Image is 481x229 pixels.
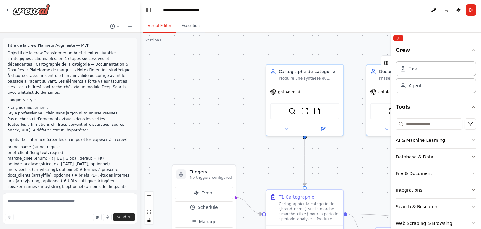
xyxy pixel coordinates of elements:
div: Phase 1: Creer une base documentaire structuree avec ingestion, resumes, tags, metadonnees et ver... [379,76,440,81]
div: AI & Machine Learning [396,137,445,143]
span: Manage [199,219,217,225]
button: Schedule [175,201,233,213]
span: Schedule [198,204,218,210]
div: Search & Research [396,204,437,210]
button: zoom in [145,192,153,200]
h3: Triggers [190,169,232,175]
div: Task [409,66,418,72]
div: Cartographe de categorieProduire une synthese du "playground" avec segments, drivers, codes cultu... [266,64,344,136]
li: mots_exclus (array[string], optionnel) # termes à proscrire [8,167,132,173]
button: Start a new chat [125,23,135,30]
span: gpt-4o-mini [278,89,300,94]
div: Integrations [396,187,422,193]
img: ScrapeWebsiteTool [301,107,308,115]
button: AI & Machine Learning [396,132,476,148]
button: Toggle Sidebar [388,33,393,229]
div: Database & Data [396,154,433,160]
button: Manage [175,216,233,228]
div: Version 1 [145,38,162,43]
button: Visual Editor [143,19,176,33]
li: Pas d’icônes ni d’ornements visuels dans les sorties. [8,116,132,122]
button: Tools [396,98,476,116]
div: Produire une synthese du "playground" avec segments, drivers, codes culturels et tensions cles po... [279,76,339,81]
g: Edge from triggers to 8ceaf4e3-a0e0-446a-b448-378241235920 [235,194,262,217]
div: Cartographier la categorie de {brand_name} sur le marche {marche_cible} pour la periode {periode_... [279,201,339,221]
li: speaker_names (array[string], optionnel) # noms de dirigeants pour recherche interventions [8,184,132,195]
button: Hide left sidebar [144,6,153,14]
div: DocumentalistePhase 1: Creer une base documentaire structuree avec ingestion, resumes, tags, meta... [366,64,444,136]
button: Search & Research [396,199,476,215]
button: Click to speak your automation idea [103,213,112,221]
button: zoom out [145,200,153,208]
button: Improve this prompt [5,213,14,221]
p: Objectif de la crew Transformer un brief client en livrables stratégiques actionnables, en 4 étap... [8,50,132,95]
span: gpt-4o-mini [378,89,400,94]
div: Cartographe de categorie [279,68,339,75]
button: Execution [176,19,205,33]
img: SerperDevTool [288,107,296,115]
p: Inputs de l’interface (créer les champs et les exposer à la crew) [8,137,132,142]
g: Edge from 7ee504b7-138c-4c25-bdda-faafed88e658 to 8ceaf4e3-a0e0-446a-b448-378241235920 [302,139,308,186]
p: Titre de la crew Planneur Augmenté — MVP [8,43,132,48]
button: Integrations [396,182,476,198]
li: Toutes les affirmations chiffrées doivent être sourcées (source, année, URL). À défaut : statut “... [8,122,132,133]
img: Logo [13,4,50,15]
span: Event [201,190,214,196]
p: No triggers configured [190,175,232,180]
button: Event [175,187,233,199]
button: Switch to previous chat [107,23,122,30]
li: marche_cible (enum: FR | UE | Global, défaut = FR) [8,156,132,161]
button: Upload files [93,213,102,221]
div: Web Scraping & Browsing [396,220,452,226]
li: brand_name (string, requis) [8,144,132,150]
button: File & Document [396,165,476,182]
button: Database & Data [396,149,476,165]
button: fit view [145,208,153,216]
button: Collapse right sidebar [393,35,403,41]
li: periode_analyse (string, ex: [DATE]–[DATE], optionnel) [8,161,132,167]
li: urls (array[string], optionnel) # URLs publiques à ingérer [8,178,132,184]
li: Français uniquement. [8,105,132,110]
button: toggle interactivity [145,216,153,224]
p: Langue & style [8,97,132,103]
div: File & Document [396,170,432,177]
button: Open in side panel [305,125,341,133]
span: Send [117,215,126,220]
button: Send [113,213,135,221]
img: FileReadTool [313,107,321,115]
button: Crew [396,44,476,59]
li: Style professionnel, clair, sans jargon ni tournures creuses. [8,110,132,116]
nav: breadcrumb [163,7,200,13]
li: brief_client (long text, requis) [8,150,132,156]
div: React Flow controls [145,192,153,224]
div: Documentaliste [379,68,440,75]
li: docs_clients (array[file], optionnel) # briefs PDF, études internes [8,173,132,178]
div: Agent [409,83,422,89]
div: Crew [396,59,476,98]
div: T1 Cartographie [279,194,314,200]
